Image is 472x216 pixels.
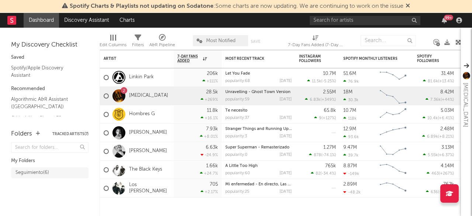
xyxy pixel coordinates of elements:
[149,31,175,53] div: A&R Pipeline
[11,130,32,138] div: Folders
[376,179,410,198] svg: Chart title
[311,171,336,176] div: ( )
[251,40,260,44] button: Save
[422,134,454,139] div: ( )
[322,172,335,176] span: -34.4 %
[225,56,281,61] div: Most Recent Track
[225,97,250,102] div: popularity: 59
[314,153,321,157] span: 878
[428,153,438,157] span: 5.55k
[129,74,154,80] a: Linkin Park
[343,127,356,131] div: 12.9M
[427,135,438,139] span: 6.89k
[206,38,236,43] span: Most Notified
[325,164,336,168] div: 765k
[343,71,356,76] div: 51.6M
[177,54,201,63] span: 7-Day Fans Added
[323,116,335,120] span: +127 %
[129,148,167,154] a: [PERSON_NAME]
[343,79,359,84] div: 76.9k
[322,79,335,83] span: -5.25 %
[225,145,289,150] a: Super Superman - Remasterizado
[288,31,343,53] div: 7-Day Fans Added (7-Day Fans Added)
[206,145,218,150] div: 6.63k
[431,190,438,194] span: 636
[280,190,292,194] div: [DATE]
[280,153,292,157] div: [DATE]
[11,142,88,153] input: Search for folders...
[343,90,353,95] div: 18M
[376,68,410,87] svg: Chart title
[11,114,81,122] a: Critical Algo Chart / ES
[225,90,292,94] div: Unravelling - Ghost Town Version
[343,171,359,176] div: -149k
[149,41,175,49] div: A&R Pipeline
[225,109,247,113] a: Te necesito
[129,167,162,173] a: The Black Keys
[441,145,454,150] div: 3.13M
[52,132,88,136] button: Tracked Artists(7)
[129,111,155,117] a: Hombres G
[439,135,453,139] span: +8.21 %
[309,152,336,157] div: ( )
[11,167,88,178] a: Seguimiento(6)
[343,97,358,102] div: 30.3k
[444,15,453,20] div: 99 +
[428,79,438,83] span: 81.6k
[423,79,454,83] div: ( )
[427,116,438,120] span: 10.4k
[200,134,218,139] div: +8.01 %
[376,161,410,179] svg: Chart title
[225,72,250,76] a: Let You Fade
[225,134,247,138] div: popularity: 3
[129,93,168,99] a: [MEDICAL_DATA]
[225,164,258,168] a: A Little Too High
[24,13,59,28] a: Dashboard
[280,97,292,102] div: [DATE]
[225,72,292,76] div: Let You Fade
[206,90,218,95] div: 28.5k
[319,116,322,120] span: 9
[312,79,321,83] span: 11.5k
[11,157,88,165] div: My Folders
[376,87,410,105] svg: Chart title
[440,127,454,131] div: 2.48M
[280,116,292,120] div: [DATE]
[324,108,336,113] div: 65.8k
[417,54,443,63] div: Spotify Followers
[206,127,218,131] div: 7.93k
[225,182,292,186] div: Mi enfermedad - En directo, Las Ventas 7 septiembre 1993
[441,108,454,113] div: 5.03M
[343,116,357,121] div: 118k
[343,164,357,168] div: 8.87M
[207,108,218,113] div: 11.8k
[11,53,88,62] div: Saved
[343,145,357,150] div: 9.47M
[104,56,159,61] div: Artist
[427,171,454,176] div: ( )
[343,182,357,187] div: 2.89M
[442,17,447,23] button: 99+
[225,79,250,83] div: popularity: 68
[376,124,410,142] svg: Chart title
[299,54,325,63] div: Instagram Followers
[440,172,453,176] span: +267 %
[11,41,88,49] div: My Discovery Checklist
[310,98,320,102] span: 6.83k
[225,153,247,157] div: popularity: 0
[225,164,292,168] div: A Little Too High
[343,153,358,158] div: 39.7k
[225,145,292,150] div: Super Superman - Remasterizado
[100,41,126,49] div: Edit Columns
[323,71,336,76] div: 10.7M
[441,71,454,76] div: 31.4M
[440,90,454,95] div: 8.42M
[343,190,361,195] div: -48.2k
[70,3,403,9] span: : Some charts are now updating. We are continuing to work on the issue
[11,95,81,110] a: Algorithmic A&R Assistant ([GEOGRAPHIC_DATA])
[129,182,170,195] a: Los [PERSON_NAME]
[343,134,359,139] div: 93.6k
[280,79,292,83] div: [DATE]
[280,134,292,138] div: [DATE]
[376,105,410,124] svg: Chart title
